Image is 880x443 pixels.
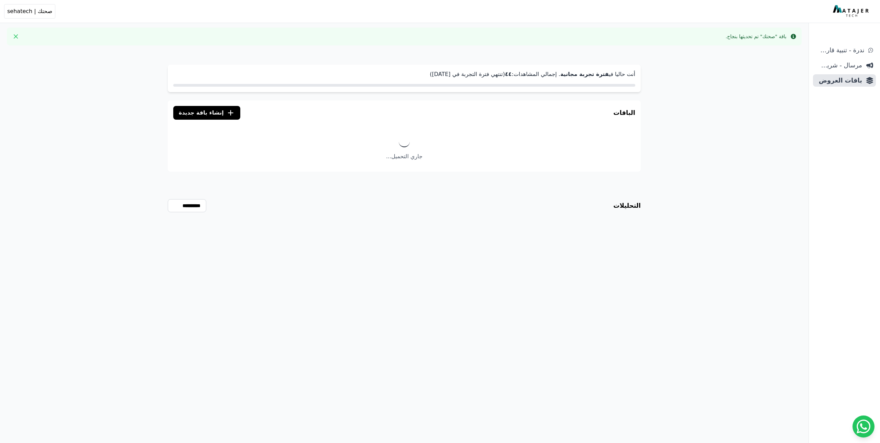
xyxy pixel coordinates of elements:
p: جاري التحميل... [168,152,641,161]
span: باقات العروض [816,76,862,85]
button: ‎صحتك | sehatech [4,4,55,19]
span: مرسال - شريط دعاية [816,61,862,70]
span: ‎صحتك | sehatech [7,7,52,15]
p: أنت حاليا في . إجمالي المشاهدات: (تنتهي فترة التجربة في [DATE]) [173,70,635,78]
span: إنشاء باقة جديدة [179,109,224,117]
h3: الباقات [613,108,635,118]
button: Close [10,31,21,42]
strong: ٤٤ [505,71,512,77]
h3: التحليلات [613,201,641,210]
img: MatajerTech Logo [833,5,870,18]
div: باقة "صحتك" تم تحديثها بنجاح. [726,33,786,40]
span: ندرة - تنبية قارب علي النفاذ [816,45,864,55]
strong: فترة تجربة مجانية [560,71,609,77]
button: إنشاء باقة جديدة [173,106,240,120]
